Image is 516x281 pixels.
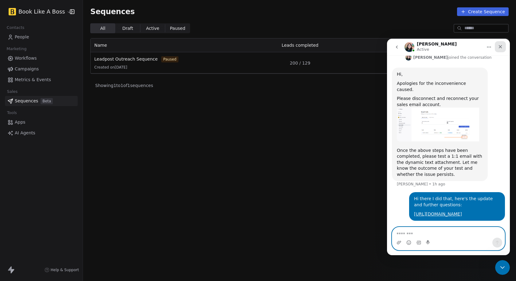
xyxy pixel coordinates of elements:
[290,60,310,66] span: 200 / 129
[4,23,27,32] span: Contacts
[15,66,39,72] span: Campaigns
[15,34,29,40] span: People
[51,267,79,272] span: Help & Support
[41,98,53,104] span: Beta
[15,98,38,104] span: Sequences
[5,117,78,127] a: Apps
[4,108,19,117] span: Tools
[90,7,135,16] span: Sequences
[4,87,20,96] span: Sales
[457,7,509,16] button: Create Sequence
[282,43,319,48] span: Leads completed
[15,77,51,83] span: Metrics & Events
[95,82,153,89] span: Showing 1 to 1 of 1 sequences
[4,44,29,53] span: Marketing
[387,39,510,255] iframe: Intercom live chat
[94,56,158,62] a: Leadpost Outreach Sequence
[5,32,78,42] a: People
[18,8,65,16] span: Book Like A Boss
[15,130,35,136] span: AI Agents
[170,25,185,32] span: Paused
[495,260,510,275] iframe: Intercom live chat
[5,53,78,63] a: Workflows
[94,65,127,70] span: Created on [DATE]
[7,6,65,17] button: Book Like A Boss
[5,96,78,106] a: SequencesBeta
[161,56,178,62] span: paused
[15,119,25,125] span: Apps
[5,128,78,138] a: AI Agents
[45,267,79,272] a: Help & Support
[15,55,37,61] span: Workflows
[5,64,78,74] a: Campaigns
[94,43,107,48] span: Name
[9,8,16,15] img: in-Profile_black_on_yellow.jpg
[146,25,159,32] span: Active
[5,75,78,85] a: Metrics & Events
[122,25,133,32] span: Draft
[94,57,158,61] span: Leadpost Outreach Sequence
